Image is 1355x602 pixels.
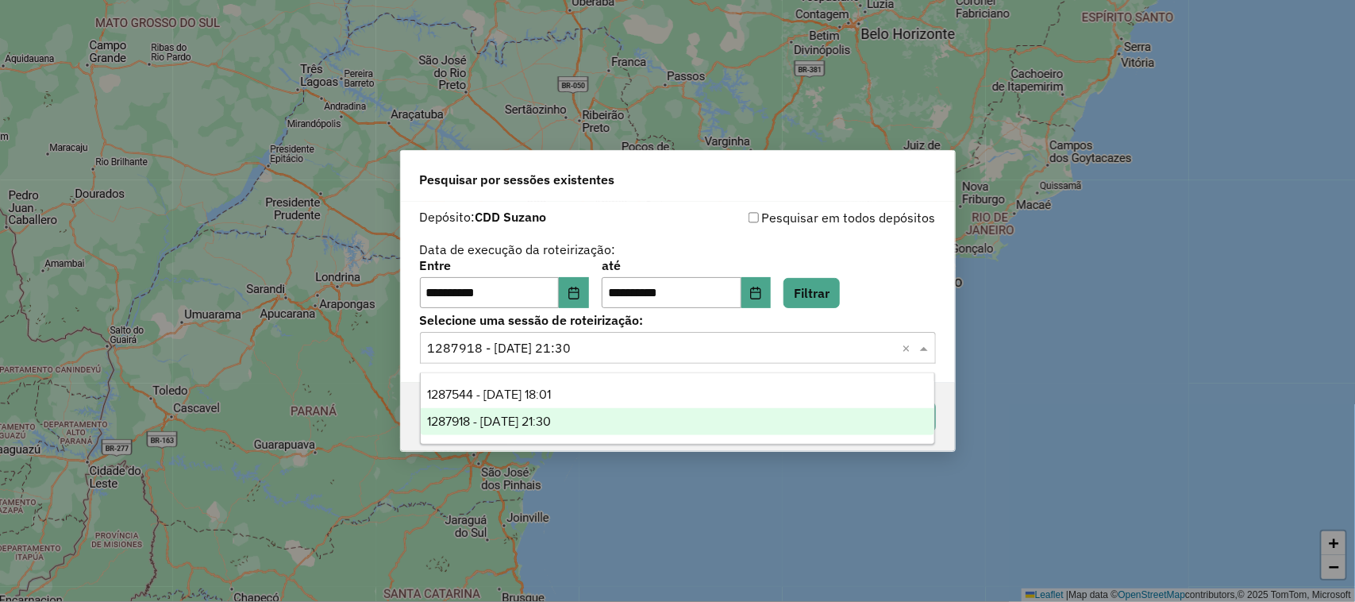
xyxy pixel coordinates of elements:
button: Filtrar [783,278,840,308]
label: Entre [420,256,589,275]
ng-dropdown-panel: Options list [420,372,936,445]
label: Selecione uma sessão de roteirização: [420,311,936,330]
span: 1287544 - [DATE] 18:01 [427,388,551,401]
span: Clear all [903,338,916,357]
button: Choose Date [559,277,589,309]
span: 1287918 - [DATE] 21:30 [427,415,551,428]
span: Pesquisar por sessões existentes [420,170,615,189]
button: Choose Date [741,277,772,309]
label: até [602,256,771,275]
div: Pesquisar em todos depósitos [678,208,936,227]
label: Data de execução da roteirização: [420,240,616,259]
strong: CDD Suzano [475,209,547,225]
label: Depósito: [420,207,547,226]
